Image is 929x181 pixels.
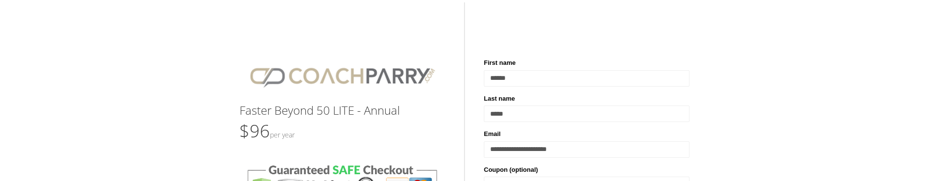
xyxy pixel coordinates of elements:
label: Coupon (optional) [484,165,538,175]
h3: Faster Beyond 50 LITE - Annual [240,104,445,117]
small: Per Year [270,130,295,139]
label: Email [484,129,501,139]
label: First name [484,58,516,68]
label: Last name [484,94,515,104]
span: $96 [240,119,295,143]
img: CPlogo.png [240,58,445,94]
